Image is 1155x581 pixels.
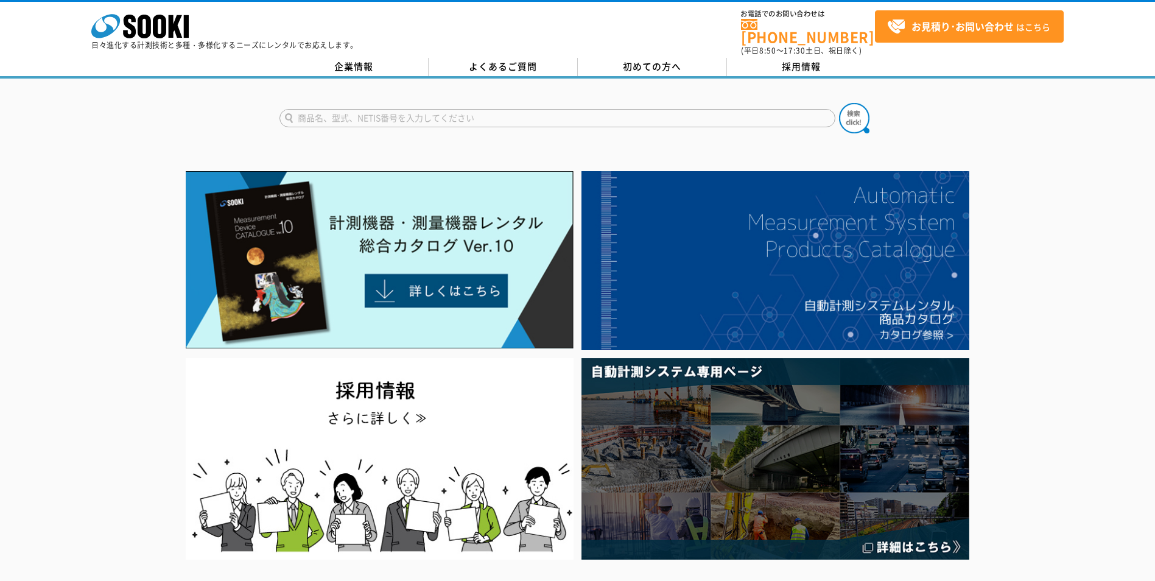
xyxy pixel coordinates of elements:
a: お見積り･お問い合わせはこちら [875,10,1064,43]
a: 初めての方へ [578,58,727,76]
a: よくあるご質問 [429,58,578,76]
span: お電話でのお問い合わせは [741,10,875,18]
span: (平日 ～ 土日、祝日除く) [741,45,862,56]
img: Catalog Ver10 [186,171,574,349]
span: はこちら [887,18,1050,36]
span: 8:50 [759,45,776,56]
a: [PHONE_NUMBER] [741,19,875,44]
p: 日々進化する計測技術と多種・多様化するニーズにレンタルでお応えします。 [91,41,358,49]
input: 商品名、型式、NETIS番号を入力してください [279,109,835,127]
strong: お見積り･お問い合わせ [911,19,1014,33]
img: btn_search.png [839,103,869,133]
span: 17:30 [784,45,806,56]
span: 初めての方へ [623,60,681,73]
img: 自動計測システムカタログ [581,171,969,350]
img: 自動計測システム専用ページ [581,358,969,560]
img: SOOKI recruit [186,358,574,560]
a: 企業情報 [279,58,429,76]
a: 採用情報 [727,58,876,76]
